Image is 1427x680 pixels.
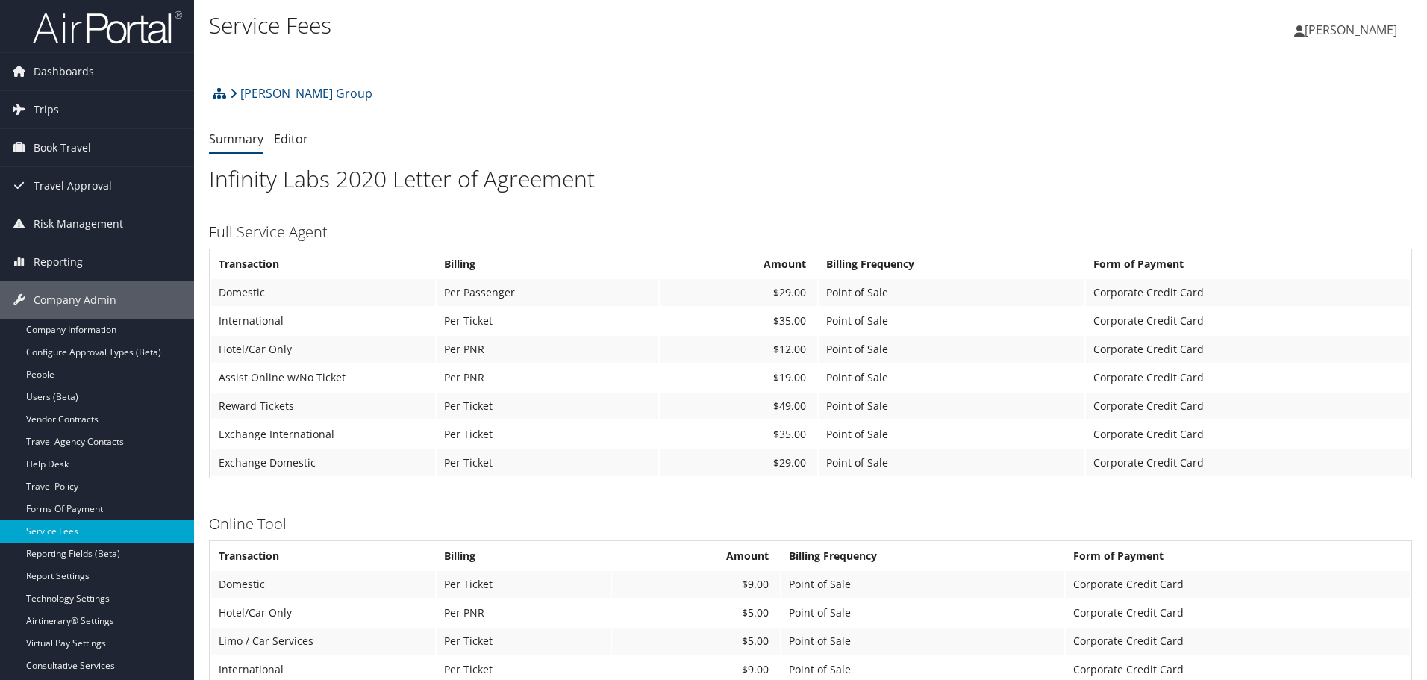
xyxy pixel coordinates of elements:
[437,571,611,598] td: Per Ticket
[209,222,1412,243] h3: Full Service Agent
[1066,599,1410,626] td: Corporate Credit Card
[209,163,1412,195] h1: Infinity Labs 2020 Letter of Agreement
[612,571,780,598] td: $9.00
[437,364,658,391] td: Per PNR
[781,628,1064,655] td: Point of Sale
[660,251,818,278] th: Amount
[437,251,658,278] th: Billing
[1086,393,1410,419] td: Corporate Credit Card
[660,449,818,476] td: $29.00
[211,599,435,626] td: Hotel/Car Only
[437,336,658,363] td: Per PNR
[1086,251,1410,278] th: Form of Payment
[437,543,611,570] th: Billing
[819,364,1084,391] td: Point of Sale
[1086,336,1410,363] td: Corporate Credit Card
[612,543,780,570] th: Amount
[437,279,658,306] td: Per Passenger
[781,543,1064,570] th: Billing Frequency
[211,393,435,419] td: Reward Tickets
[819,279,1084,306] td: Point of Sale
[819,449,1084,476] td: Point of Sale
[1305,22,1397,38] span: [PERSON_NAME]
[1066,543,1410,570] th: Form of Payment
[660,421,818,448] td: $35.00
[211,421,435,448] td: Exchange International
[660,393,818,419] td: $49.00
[819,251,1084,278] th: Billing Frequency
[660,308,818,334] td: $35.00
[209,10,1011,41] h1: Service Fees
[819,393,1084,419] td: Point of Sale
[612,599,780,626] td: $5.00
[211,449,435,476] td: Exchange Domestic
[211,571,435,598] td: Domestic
[34,243,83,281] span: Reporting
[211,251,435,278] th: Transaction
[612,628,780,655] td: $5.00
[819,336,1084,363] td: Point of Sale
[1086,421,1410,448] td: Corporate Credit Card
[230,78,372,108] a: [PERSON_NAME] Group
[1086,279,1410,306] td: Corporate Credit Card
[819,308,1084,334] td: Point of Sale
[1294,7,1412,52] a: [PERSON_NAME]
[1066,628,1410,655] td: Corporate Credit Card
[437,421,658,448] td: Per Ticket
[1086,364,1410,391] td: Corporate Credit Card
[211,543,435,570] th: Transaction
[209,131,263,147] a: Summary
[274,131,308,147] a: Editor
[660,336,818,363] td: $12.00
[211,336,435,363] td: Hotel/Car Only
[437,393,658,419] td: Per Ticket
[34,167,112,205] span: Travel Approval
[211,628,435,655] td: Limo / Car Services
[34,53,94,90] span: Dashboards
[211,279,435,306] td: Domestic
[437,308,658,334] td: Per Ticket
[34,129,91,166] span: Book Travel
[209,514,1412,534] h3: Online Tool
[1066,571,1410,598] td: Corporate Credit Card
[211,308,435,334] td: International
[437,628,611,655] td: Per Ticket
[33,10,182,45] img: airportal-logo.png
[1086,449,1410,476] td: Corporate Credit Card
[660,364,818,391] td: $19.00
[437,599,611,626] td: Per PNR
[1086,308,1410,334] td: Corporate Credit Card
[660,279,818,306] td: $29.00
[819,421,1084,448] td: Point of Sale
[34,205,123,243] span: Risk Management
[34,91,59,128] span: Trips
[781,599,1064,626] td: Point of Sale
[781,571,1064,598] td: Point of Sale
[211,364,435,391] td: Assist Online w/No Ticket
[34,281,116,319] span: Company Admin
[437,449,658,476] td: Per Ticket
